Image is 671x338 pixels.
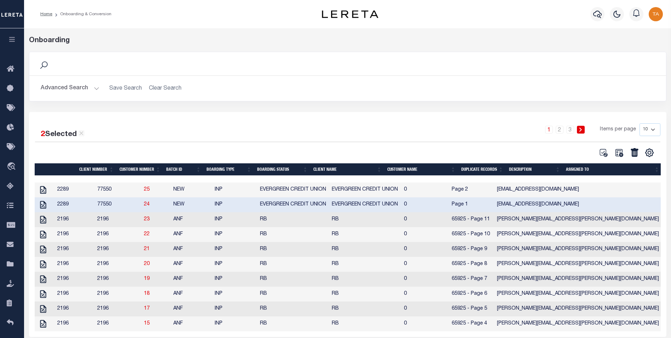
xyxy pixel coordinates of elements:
[163,163,204,175] th: Batch ID: activate to sort column ascending
[494,182,662,197] td: [EMAIL_ADDRESS][DOMAIN_NAME]
[449,182,494,197] td: Page 2
[144,232,150,237] a: 22
[212,182,257,197] td: INP
[329,272,401,287] td: RB
[329,212,401,227] td: RB
[212,197,257,212] td: INP
[401,302,449,316] td: 0
[257,182,329,197] td: EVERGREEN CREDIT UNION
[54,302,94,316] td: 2196
[54,272,94,287] td: 2196
[401,242,449,257] td: 0
[257,227,329,242] td: RB
[449,257,494,272] td: 65925 - Page 8
[170,182,212,197] td: NEW
[144,306,150,311] a: 17
[170,316,212,331] td: ANF
[257,302,329,316] td: RB
[401,212,449,227] td: 0
[384,163,458,175] th: Customer Name: activate to sort column ascending
[212,257,257,272] td: INP
[494,212,662,227] td: [PERSON_NAME][EMAIL_ADDRESS][PERSON_NAME][DOMAIN_NAME]
[401,197,449,212] td: 0
[329,302,401,316] td: RB
[94,242,141,257] td: 2196
[54,227,94,242] td: 2196
[494,257,662,272] td: [PERSON_NAME][EMAIL_ADDRESS][PERSON_NAME][DOMAIN_NAME]
[7,162,18,171] i: travel_explore
[494,272,662,287] td: [PERSON_NAME][EMAIL_ADDRESS][PERSON_NAME][DOMAIN_NAME]
[449,197,494,212] td: Page 1
[54,182,94,197] td: 2289
[329,227,401,242] td: RB
[545,126,553,134] a: 1
[212,316,257,331] td: INP
[401,257,449,272] td: 0
[311,163,384,175] th: Client Name: activate to sort column ascending
[170,272,212,287] td: ANF
[322,10,378,18] img: logo-dark.svg
[170,197,212,212] td: NEW
[257,287,329,302] td: RB
[94,287,141,302] td: 2196
[170,242,212,257] td: ANF
[94,227,141,242] td: 2196
[563,163,662,175] th: Assigned To: activate to sort column ascending
[649,7,663,21] img: svg+xml;base64,PHN2ZyB4bWxucz0iaHR0cDovL3d3dy53My5vcmcvMjAwMC9zdmciIHBvaW50ZXItZXZlbnRzPSJub25lIi...
[40,12,52,16] a: Home
[494,242,662,257] td: [PERSON_NAME][EMAIL_ADDRESS][PERSON_NAME][DOMAIN_NAME]
[170,302,212,316] td: ANF
[600,126,636,134] span: Items per page
[449,316,494,331] td: 65925 - Page 4
[54,287,94,302] td: 2196
[204,163,254,175] th: Boarding Type: activate to sort column ascending
[257,316,329,331] td: RB
[449,242,494,257] td: 65925 - Page 9
[212,242,257,257] td: INP
[401,316,449,331] td: 0
[257,257,329,272] td: RB
[212,272,257,287] td: INP
[76,163,117,175] th: Client Number: activate to sort column ascending
[329,182,401,197] td: EVERGREEN CREDIT UNION
[401,182,449,197] td: 0
[94,257,141,272] td: 2196
[94,272,141,287] td: 2196
[144,247,150,252] a: 21
[556,126,563,134] a: 2
[41,81,99,95] button: Advanced Search
[212,212,257,227] td: INP
[212,287,257,302] td: INP
[41,129,85,140] div: Selected
[494,316,662,331] td: [PERSON_NAME][EMAIL_ADDRESS][PERSON_NAME][DOMAIN_NAME]
[170,257,212,272] td: ANF
[41,131,45,138] span: 2
[94,197,141,212] td: 77550
[144,202,150,207] a: 24
[257,242,329,257] td: RB
[94,316,141,331] td: 2196
[52,11,111,17] li: Onboarding & Conversion
[329,257,401,272] td: RB
[449,272,494,287] td: 65925 - Page 7
[144,291,150,296] a: 18
[212,302,257,316] td: INP
[329,316,401,331] td: RB
[449,212,494,227] td: 65925 - Page 11
[54,197,94,212] td: 2289
[254,163,311,175] th: Boarding Status: activate to sort column ascending
[54,212,94,227] td: 2196
[449,227,494,242] td: 65925 - Page 10
[566,126,574,134] a: 3
[494,227,662,242] td: [PERSON_NAME][EMAIL_ADDRESS][PERSON_NAME][DOMAIN_NAME]
[144,276,150,281] a: 19
[54,316,94,331] td: 2196
[170,212,212,227] td: ANF
[494,287,662,302] td: [PERSON_NAME][EMAIL_ADDRESS][PERSON_NAME][DOMAIN_NAME]
[494,197,662,212] td: [EMAIL_ADDRESS][DOMAIN_NAME]
[506,163,563,175] th: Description: activate to sort column ascending
[94,212,141,227] td: 2196
[449,287,494,302] td: 65925 - Page 6
[54,242,94,257] td: 2196
[212,227,257,242] td: INP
